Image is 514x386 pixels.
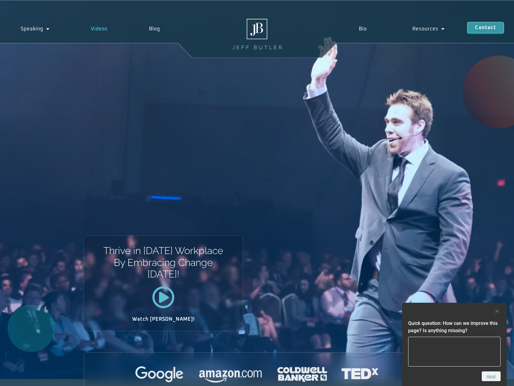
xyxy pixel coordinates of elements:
[408,308,501,381] div: Quick question: How can we improve this page? Is anything missing?
[408,320,501,334] h2: Quick question: How can we improve this page? Is anything missing?
[493,308,501,315] button: Hide survey
[70,22,128,36] a: Videos
[408,337,501,367] textarea: Quick question: How can we improve this page? Is anything missing?
[475,25,496,30] span: Contact
[336,22,467,36] nav: Menu
[105,317,221,322] h2: Watch [PERSON_NAME]!
[390,22,467,36] a: Resources
[467,22,504,33] a: Contact
[336,22,390,36] a: Bio
[482,371,501,381] button: Next question
[128,22,181,36] a: Blog
[103,245,224,280] h1: Thrive in [DATE] Workplace By Embracing Change [DATE]!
